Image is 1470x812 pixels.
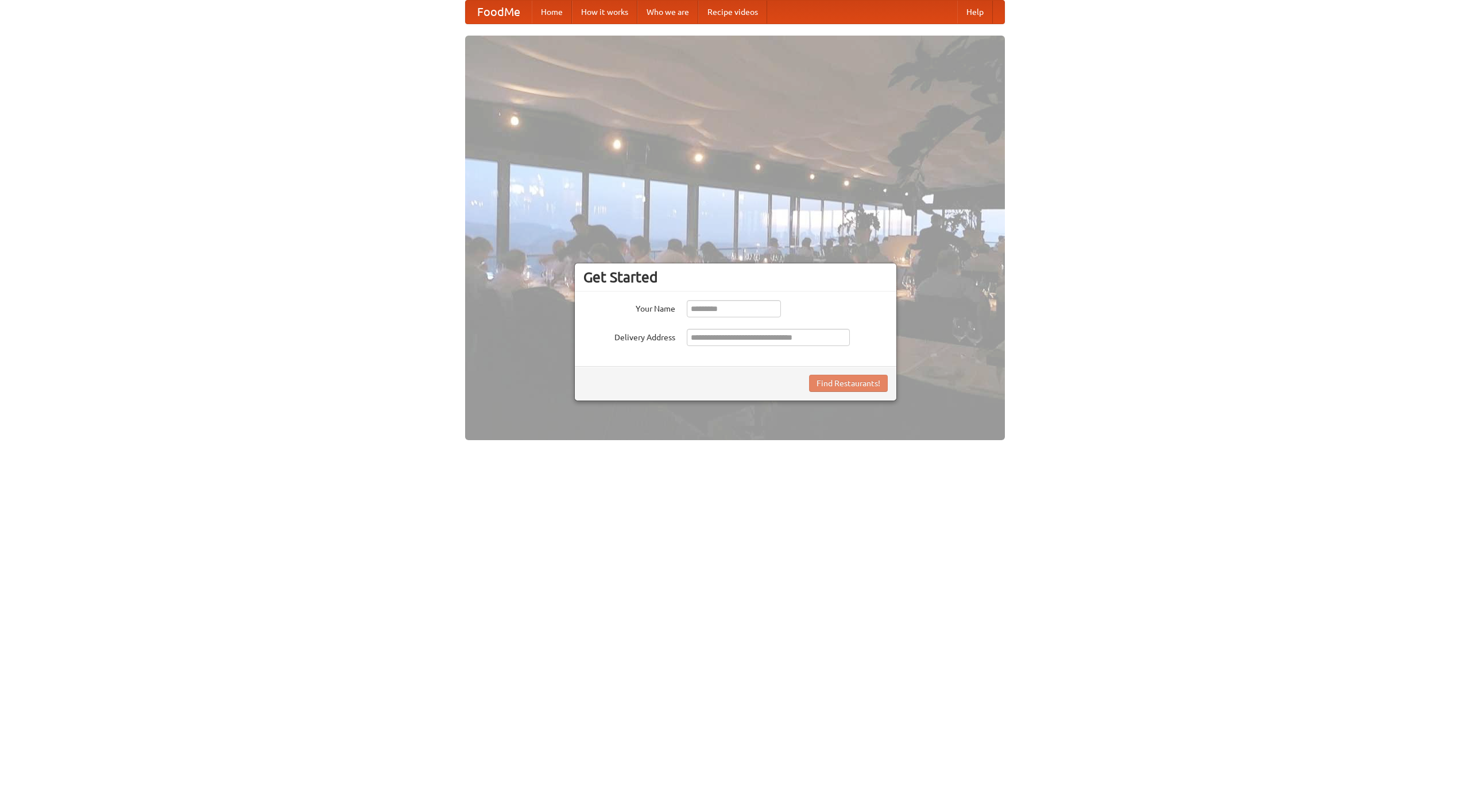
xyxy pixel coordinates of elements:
button: Find Restaurants! [809,375,888,392]
a: How it works [572,1,637,24]
a: FoodMe [466,1,532,24]
a: Who we are [637,1,698,24]
label: Your Name [583,300,675,314]
label: Delivery Address [583,329,675,343]
h3: Get Started [583,269,888,286]
a: Help [957,1,993,24]
a: Home [532,1,572,24]
a: Recipe videos [698,1,767,24]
